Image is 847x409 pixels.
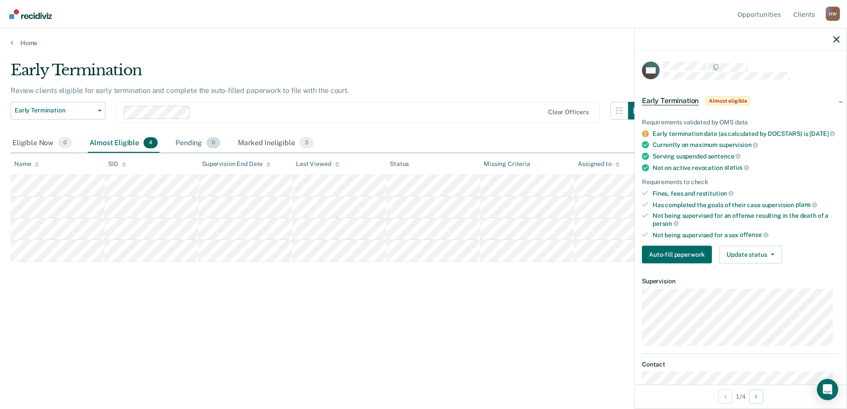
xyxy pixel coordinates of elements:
[642,246,715,263] a: Navigate to form link
[696,190,734,197] span: restitution
[740,231,769,238] span: offense
[653,189,839,197] div: Fines, fees and
[299,137,314,149] span: 3
[719,246,781,263] button: Update status
[635,87,847,115] div: Early TerminationAlmost eligible
[236,134,315,153] div: Marked Ineligible
[635,385,847,408] div: 1 / 4
[11,134,74,153] div: Eligible Now
[548,108,589,116] div: Clear officers
[642,96,699,105] span: Early Termination
[706,96,750,105] span: Almost eligible
[108,160,126,168] div: SID
[749,390,763,404] button: Next Opportunity
[174,134,222,153] div: Pending
[708,153,741,160] span: sentence
[796,201,817,208] span: plans
[15,107,94,114] span: Early Termination
[58,137,72,149] span: 0
[653,130,839,138] div: Early termination date (as calculated by DOCSTARS) is [DATE]
[11,86,349,95] p: Review clients eligible for early termination and complete the auto-filled paperwork to file with...
[653,141,839,149] div: Currently on maximum
[144,137,158,149] span: 4
[653,152,839,160] div: Serving suspended
[642,246,712,263] button: Auto-fill paperwork
[642,361,839,368] dt: Contact
[642,178,839,186] div: Requirements to check
[642,119,839,126] div: Requirements validated by OMS data
[826,7,840,21] button: Profile dropdown button
[653,201,839,209] div: Has completed the goals of their case supervision
[206,137,220,149] span: 0
[11,39,836,47] a: Home
[14,160,39,168] div: Name
[390,160,409,168] div: Status
[724,164,749,171] span: status
[653,164,839,172] div: Not on active revocation
[718,390,732,404] button: Previous Opportunity
[202,160,271,168] div: Supervision End Date
[296,160,339,168] div: Last Viewed
[817,379,838,400] div: Open Intercom Messenger
[11,61,646,86] div: Early Termination
[88,134,159,153] div: Almost Eligible
[653,231,839,239] div: Not being supervised for a sex
[484,160,530,168] div: Missing Criteria
[719,141,758,148] span: supervision
[9,9,52,19] img: Recidiviz
[653,220,679,227] span: person
[642,278,839,285] dt: Supervision
[826,7,840,21] div: H W
[578,160,619,168] div: Assigned to
[653,212,839,227] div: Not being supervised for an offense resulting in the death of a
